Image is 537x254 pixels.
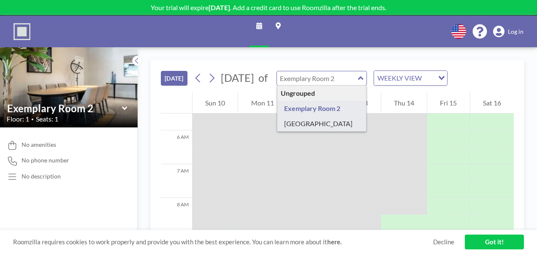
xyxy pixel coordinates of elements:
button: [DATE] [161,71,187,86]
input: Exemplary Room 2 [277,71,358,85]
span: No phone number [22,157,69,164]
div: Sun 10 [193,92,238,113]
span: Seats: 1 [36,115,58,123]
input: Exemplary Room 2 [7,102,122,114]
div: 7 AM [161,164,192,198]
b: [DATE] [209,3,230,11]
a: here. [327,238,342,246]
span: Roomzilla requires cookies to work properly and provide you with the best experience. You can lea... [13,238,433,246]
div: [GEOGRAPHIC_DATA] [277,116,366,131]
div: No description [22,173,61,180]
div: 6 AM [161,130,192,164]
span: • [31,116,34,122]
div: Thu 14 [381,92,427,113]
div: Mon 11 [238,92,286,113]
div: Ungrouped [277,86,366,101]
div: Search for option [374,71,447,85]
span: No amenities [22,141,56,149]
span: of [258,71,268,84]
span: WEEKLY VIEW [376,73,423,84]
div: 5 AM [161,97,192,130]
a: Decline [433,238,454,246]
div: Sat 16 [470,92,514,113]
input: Search for option [424,73,433,84]
span: Floor: 1 [7,115,29,123]
a: Log in [493,26,523,38]
div: Exemplary Room 2 [277,101,366,116]
a: Got it! [465,235,524,249]
div: 8 AM [161,198,192,232]
span: Log in [508,28,523,35]
img: organization-logo [14,23,30,40]
span: [DATE] [221,71,254,84]
div: Fri 15 [427,92,469,113]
